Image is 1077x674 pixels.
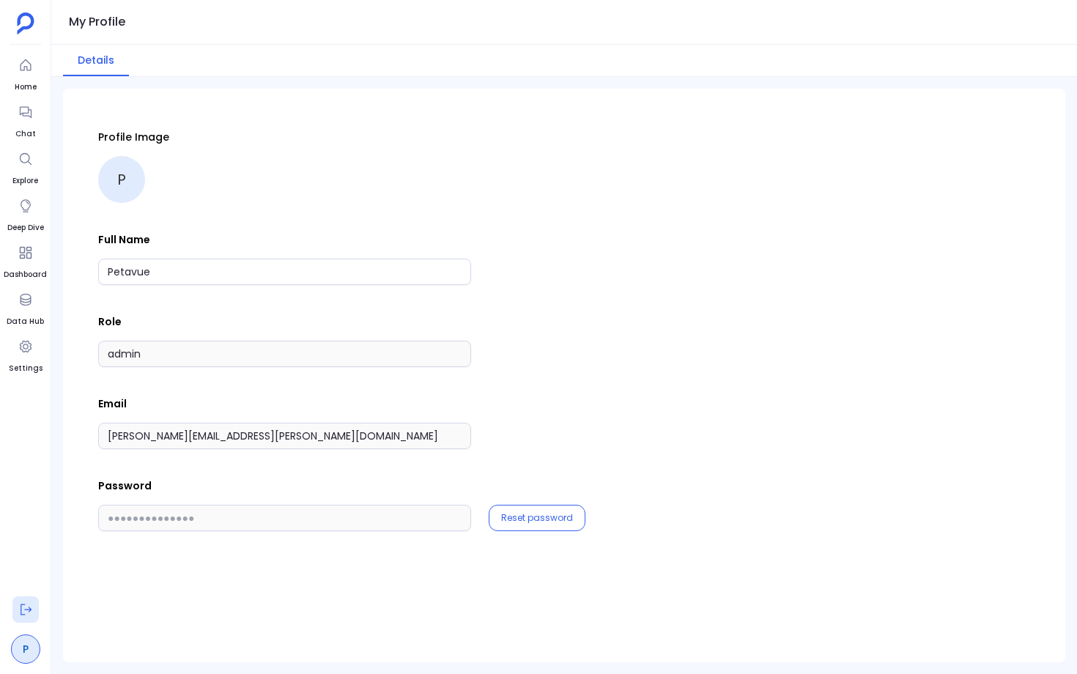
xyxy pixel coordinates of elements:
button: Reset password [501,512,573,524]
input: Full Name [98,259,471,285]
a: Data Hub [7,286,44,327]
p: Full Name [98,232,1030,247]
span: Home [12,81,39,93]
div: P [98,156,145,203]
h1: My Profile [69,12,125,32]
p: Profile Image [98,130,1030,144]
p: Password [98,478,1030,493]
img: petavue logo [17,12,34,34]
input: ●●●●●●●●●●●●●● [98,505,471,531]
span: Settings [9,363,42,374]
a: P [11,634,40,664]
a: Settings [9,333,42,374]
p: Role [98,314,1030,329]
span: Chat [12,128,39,140]
a: Deep Dive [7,193,44,234]
a: Chat [12,99,39,140]
span: Explore [12,175,39,187]
input: Email [98,423,471,449]
a: Explore [12,146,39,187]
span: Data Hub [7,316,44,327]
input: Role [98,341,471,367]
a: Home [12,52,39,93]
span: Dashboard [4,269,47,281]
button: Details [63,45,129,76]
span: Deep Dive [7,222,44,234]
p: Email [98,396,1030,411]
a: Dashboard [4,240,47,281]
